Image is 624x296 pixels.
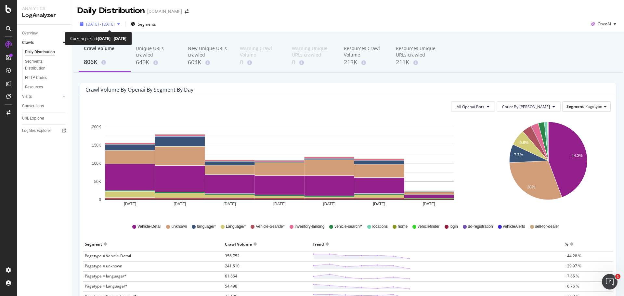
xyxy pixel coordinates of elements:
[22,103,67,109] a: Conversions
[98,36,126,41] b: [DATE] - [DATE]
[565,253,581,259] span: +44.28 %
[188,58,229,67] div: 604K
[25,49,55,56] div: Daily Distribution
[240,45,281,58] div: Warning Crawl Volume
[171,224,187,229] span: unknown
[85,273,126,279] span: Pagetype = language/*
[323,202,335,206] text: [DATE]
[295,224,324,229] span: inventory-landing
[423,202,435,206] text: [DATE]
[128,19,159,29] button: Segments
[418,224,439,229] span: vehiclefinder
[615,274,620,279] span: 1
[589,19,619,29] button: OpenAI
[22,115,67,122] a: URL Explorer
[25,74,47,81] div: HTTP Codes
[602,274,617,290] iframe: Intercom live chat
[334,224,362,229] span: vehicle-search/*
[487,117,610,214] svg: A chart.
[22,5,67,12] div: Analytics
[85,263,122,269] span: Pagetype = unknown
[22,127,67,134] a: Logfiles Explorer
[25,84,67,91] a: Resources
[25,84,43,91] div: Resources
[225,239,252,249] div: Crawl Volume
[502,104,550,109] span: Count By Day
[77,19,123,29] button: [DATE] - [DATE]
[84,45,125,58] div: Crawl Volume
[22,39,61,46] a: Crawls
[224,202,236,206] text: [DATE]
[225,273,237,279] span: 61,664
[136,58,177,67] div: 640K
[136,45,177,58] div: Unique URLs crawled
[86,21,115,27] span: [DATE] - [DATE]
[185,9,188,14] div: arrow-right-arrow-left
[225,263,240,269] span: 241,510
[85,117,473,214] svg: A chart.
[450,224,458,229] span: login
[373,202,385,206] text: [DATE]
[468,224,493,229] span: do-registration
[22,93,61,100] a: Visits
[25,49,67,56] a: Daily Distribution
[25,58,61,72] div: Segments Distribution
[535,224,559,229] span: sell-for-dealer
[92,125,101,129] text: 200K
[22,12,67,19] div: LogAnalyzer
[313,239,324,249] div: Trend
[85,239,102,249] div: Segment
[372,224,388,229] span: locations
[92,143,101,148] text: 150K
[565,283,579,289] span: +6.76 %
[344,45,385,58] div: Resources Crawl Volume
[147,8,182,15] div: [DOMAIN_NAME]
[565,273,579,279] span: +7.65 %
[174,202,186,206] text: [DATE]
[188,45,229,58] div: New Unique URLs crawled
[256,224,285,229] span: Vehicle-Search/*
[527,185,535,189] text: 30%
[585,104,602,109] span: Pagetype
[22,39,34,46] div: Crawls
[565,239,568,249] div: %
[497,101,561,112] button: Count By [PERSON_NAME]
[344,58,385,67] div: 213K
[292,58,333,67] div: 0
[124,202,136,206] text: [DATE]
[571,153,582,158] text: 44.3%
[70,35,126,42] div: Current period:
[25,74,67,81] a: HTTP Codes
[22,30,38,37] div: Overview
[85,283,127,289] span: Pagetype = Language/*
[598,21,611,27] span: OpenAI
[566,104,584,109] span: Segment
[85,253,131,259] span: Pagetype = Vehicle-Detail
[22,30,67,37] a: Overview
[396,58,437,67] div: 211K
[138,21,156,27] span: Segments
[94,179,101,184] text: 50K
[225,253,240,259] span: 356,752
[226,224,246,229] span: Language/*
[22,103,44,109] div: Conversions
[565,263,581,269] span: +29.97 %
[22,93,32,100] div: Visits
[92,161,101,166] text: 100K
[22,127,51,134] div: Logfiles Explorer
[22,115,44,122] div: URL Explorer
[25,58,67,72] a: Segments Distribution
[240,58,281,67] div: 0
[225,283,237,289] span: 54,498
[99,198,101,202] text: 0
[451,101,495,112] button: All Openai Bots
[273,202,286,206] text: [DATE]
[137,224,161,229] span: Vehicle-Detail
[77,5,145,16] div: Daily Distribution
[292,45,333,58] div: Warning Unique URLs crawled
[503,224,525,229] span: vehicleAlerts
[519,140,528,145] text: 6.8%
[514,153,523,157] text: 7.7%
